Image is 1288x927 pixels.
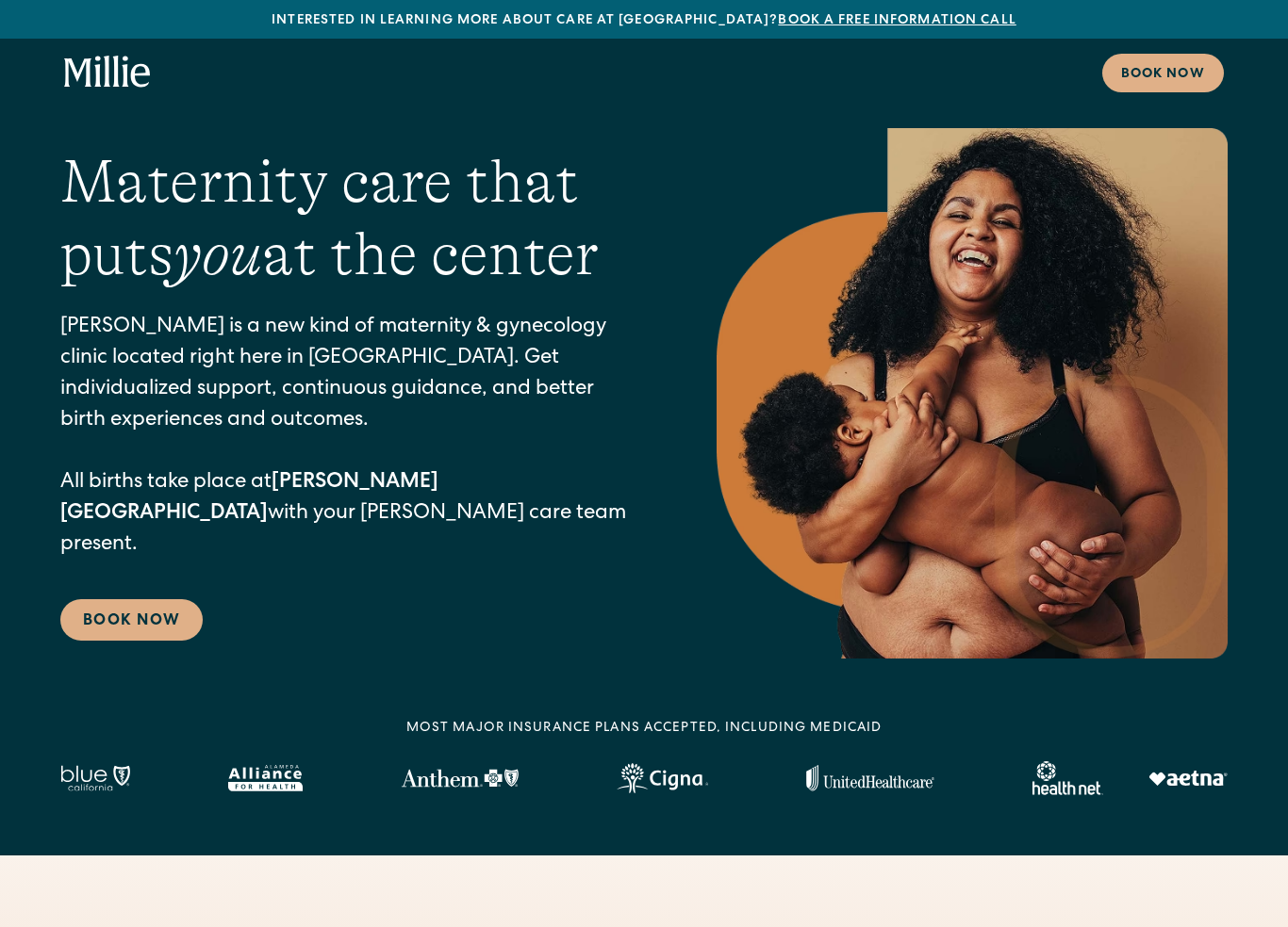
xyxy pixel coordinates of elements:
img: Aetna logo [1148,771,1228,786]
img: United Healthcare logo [806,765,934,791]
h1: Maternity care that puts at the center [60,146,641,291]
a: Book a free information call [778,14,1016,27]
img: Anthem Logo [401,769,519,788]
a: Book Now [60,599,203,641]
div: MOST MAJOR INSURANCE PLANS ACCEPTED, INCLUDING MEDICAID [406,719,883,739]
em: you [173,220,262,288]
a: Book now [1102,54,1224,92]
img: Cigna logo [617,763,708,793]
img: Healthnet logo [1032,761,1103,795]
img: Blue California logo [60,765,130,791]
div: Book now [1121,65,1205,85]
p: [PERSON_NAME] is a new kind of maternity & gynecology clinic located right here in [GEOGRAPHIC_DA... [60,313,641,561]
img: Alameda Alliance logo [228,765,303,791]
img: Smiling mother with her baby in arms, celebrating body positivity and the nurturing bond of postp... [717,128,1228,659]
a: home [64,56,151,89]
